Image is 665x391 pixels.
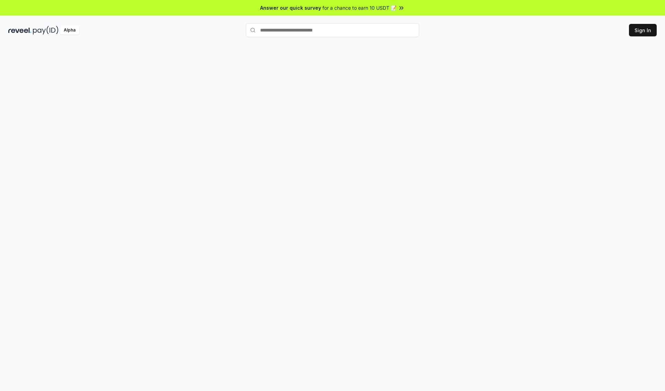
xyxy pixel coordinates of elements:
div: Alpha [60,26,79,35]
span: for a chance to earn 10 USDT 📝 [322,4,397,11]
img: pay_id [33,26,59,35]
button: Sign In [629,24,657,36]
span: Answer our quick survey [260,4,321,11]
img: reveel_dark [8,26,32,35]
